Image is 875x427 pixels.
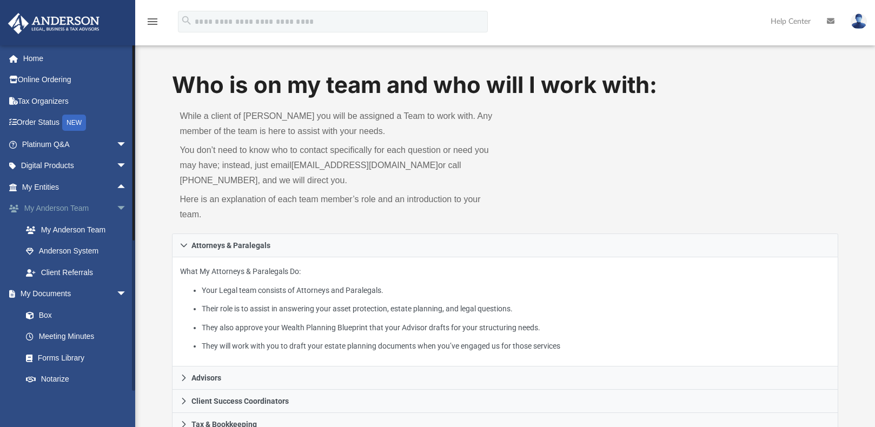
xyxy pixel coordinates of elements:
a: Platinum Q&Aarrow_drop_down [8,134,143,155]
a: Box [15,304,132,326]
a: Client Success Coordinators [172,390,838,413]
a: [EMAIL_ADDRESS][DOMAIN_NAME] [291,161,438,170]
a: Attorneys & Paralegals [172,233,838,257]
span: arrow_drop_up [116,176,138,198]
img: User Pic [851,14,867,29]
span: Attorneys & Paralegals [191,242,270,249]
a: Tax Organizers [8,90,143,112]
a: My Entitiesarrow_drop_up [8,176,143,198]
span: Client Success Coordinators [191,397,289,405]
span: arrow_drop_down [116,283,138,305]
a: Order StatusNEW [8,112,143,134]
a: Advisors [172,366,838,390]
li: They will work with you to draft your estate planning documents when you’ve engaged us for those ... [202,339,830,353]
span: arrow_drop_down [116,198,138,220]
a: menu [146,21,159,28]
a: My Anderson Teamarrow_drop_down [8,198,143,219]
div: Attorneys & Paralegals [172,257,838,367]
a: Meeting Minutes [15,326,138,348]
li: Their role is to assist in answering your asset protection, estate planning, and legal questions. [202,302,830,316]
a: Forms Library [15,347,132,369]
img: Anderson Advisors Platinum Portal [5,13,103,34]
li: Your Legal team consists of Attorneys and Paralegals. [202,284,830,297]
p: Here is an explanation of each team member’s role and an introduction to your team. [180,192,498,222]
a: Anderson System [15,241,143,262]
a: Online Ordering [8,69,143,91]
span: arrow_drop_down [116,134,138,156]
div: NEW [62,115,86,131]
span: arrow_drop_down [116,155,138,177]
h1: Who is on my team and who will I work with: [172,69,838,101]
li: They also approve your Wealth Planning Blueprint that your Advisor drafts for your structuring ne... [202,321,830,335]
a: Notarize [15,369,138,390]
p: What My Attorneys & Paralegals Do: [180,265,830,353]
a: Digital Productsarrow_drop_down [8,155,143,177]
a: My Anderson Team [15,219,138,241]
a: My Documentsarrow_drop_down [8,283,138,305]
span: Advisors [191,374,221,382]
a: Client Referrals [15,262,143,283]
span: arrow_drop_down [116,390,138,412]
a: Home [8,48,143,69]
p: You don’t need to know who to contact specifically for each question or need you may have; instea... [180,143,498,188]
i: menu [146,15,159,28]
p: While a client of [PERSON_NAME] you will be assigned a Team to work with. Any member of the team ... [180,109,498,139]
i: search [181,15,193,26]
a: Online Learningarrow_drop_down [8,390,138,411]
